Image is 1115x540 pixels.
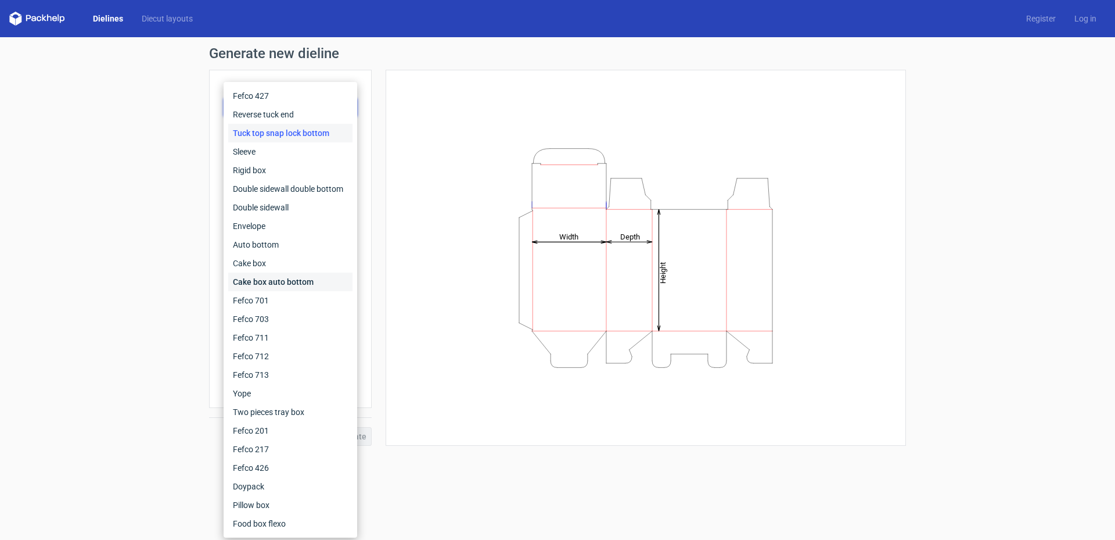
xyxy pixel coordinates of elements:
[228,254,353,273] div: Cake box
[1065,13,1106,24] a: Log in
[228,328,353,347] div: Fefco 711
[228,440,353,459] div: Fefco 217
[228,124,353,142] div: Tuck top snap lock bottom
[132,13,202,24] a: Diecut layouts
[1017,13,1065,24] a: Register
[228,347,353,366] div: Fefco 712
[209,47,906,60] h1: Generate new dieline
[559,232,578,241] tspan: Width
[228,403,353,421] div: Two pieces tray box
[228,198,353,217] div: Double sidewall
[228,477,353,496] div: Doypack
[228,273,353,291] div: Cake box auto bottom
[84,13,132,24] a: Dielines
[228,384,353,403] div: Yope
[228,459,353,477] div: Fefco 426
[620,232,640,241] tspan: Depth
[228,105,353,124] div: Reverse tuck end
[228,496,353,514] div: Pillow box
[228,514,353,533] div: Food box flexo
[228,366,353,384] div: Fefco 713
[228,421,353,440] div: Fefco 201
[659,262,667,283] tspan: Height
[228,180,353,198] div: Double sidewall double bottom
[228,87,353,105] div: Fefco 427
[228,161,353,180] div: Rigid box
[228,291,353,310] div: Fefco 701
[228,310,353,328] div: Fefco 703
[228,142,353,161] div: Sleeve
[228,217,353,235] div: Envelope
[228,235,353,254] div: Auto bottom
